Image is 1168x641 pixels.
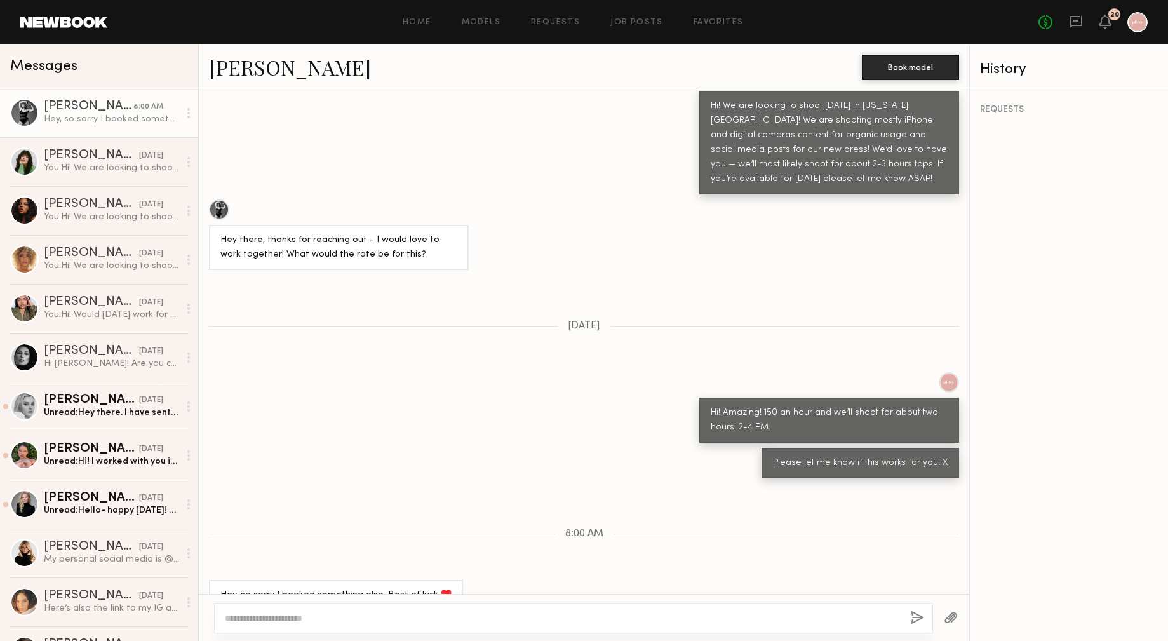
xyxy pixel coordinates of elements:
div: Hi! We are looking to shoot [DATE] in [US_STATE][GEOGRAPHIC_DATA]! We are shooting mostly iPhone ... [711,99,948,187]
div: You: Hi! Would [DATE] work for you? [44,309,179,321]
div: 20 [1110,11,1119,18]
div: [PERSON_NAME] [44,345,139,358]
div: [DATE] [139,590,163,602]
div: Unread: Hi! I worked with you in August and I sent emails to [PERSON_NAME] with an invoice becaus... [44,455,179,468]
div: Unread: Hello- happy [DATE]! Following up to see if you are in need of any UGC content. Would lov... [44,504,179,516]
span: [DATE] [568,321,600,332]
div: Hey, so sorry I booked something else. Best of luck ♥️ [220,588,452,603]
div: Unread: Hey there. I have sent you guys two emails in regard to payment from my August social sho... [44,407,179,419]
div: Hi [PERSON_NAME]! Are you currently casting for upcoming shoots? [44,358,179,370]
div: You: Hi! We are looking to shoot [DATE] in [US_STATE][GEOGRAPHIC_DATA]! We are shooting mostly iP... [44,260,179,272]
div: My personal social media is @[PERSON_NAME] on IG and Tik Tok [44,553,179,565]
div: Hey there, thanks for reaching out - I would love to work together! What would the rate be for this? [220,233,457,262]
div: Here’s also the link to my IG and TikTok to make it easier :) [URL][DOMAIN_NAME] [URL][DOMAIN_NAME] [44,602,179,614]
div: [PERSON_NAME] [44,443,139,455]
button: Book model [862,55,959,80]
div: [PERSON_NAME] [44,198,139,211]
a: Favorites [694,18,744,27]
div: [PERSON_NAME] [44,296,139,309]
a: Book model [862,61,959,72]
div: [DATE] [139,297,163,309]
a: Requests [531,18,580,27]
div: [DATE] [139,199,163,211]
div: You: Hi! We are looking to shoot [DATE] in [US_STATE][GEOGRAPHIC_DATA]! We are shooting mostly iP... [44,211,179,223]
div: Hey, so sorry I booked something else. Best of luck ♥️ [44,113,179,125]
div: [PERSON_NAME] [44,492,139,504]
div: [DATE] [139,150,163,162]
div: [DATE] [139,395,163,407]
span: 8:00 AM [565,529,603,539]
a: Models [462,18,500,27]
div: Please let me know if this works for you! X [773,456,948,471]
span: Messages [10,59,77,74]
div: [DATE] [139,443,163,455]
a: Job Posts [610,18,663,27]
div: [PERSON_NAME] [44,541,139,553]
div: [DATE] [139,541,163,553]
div: 8:00 AM [133,101,163,113]
div: [PERSON_NAME] [44,590,139,602]
a: Home [403,18,431,27]
div: [DATE] [139,492,163,504]
div: REQUESTS [980,105,1158,114]
div: [PERSON_NAME] [44,247,139,260]
div: Hi! Amazing! 150 an hour and we’ll shoot for about two hours! 2-4 PM. [711,406,948,435]
div: [DATE] [139,248,163,260]
div: [PERSON_NAME] [44,149,139,162]
a: [PERSON_NAME] [209,53,371,81]
div: History [980,62,1158,77]
div: [DATE] [139,346,163,358]
div: [PERSON_NAME] [44,394,139,407]
div: [PERSON_NAME] [44,100,133,113]
div: You: Hi! We are looking to shoot [DATE] in [US_STATE][GEOGRAPHIC_DATA]! We are shooting mostly iP... [44,162,179,174]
